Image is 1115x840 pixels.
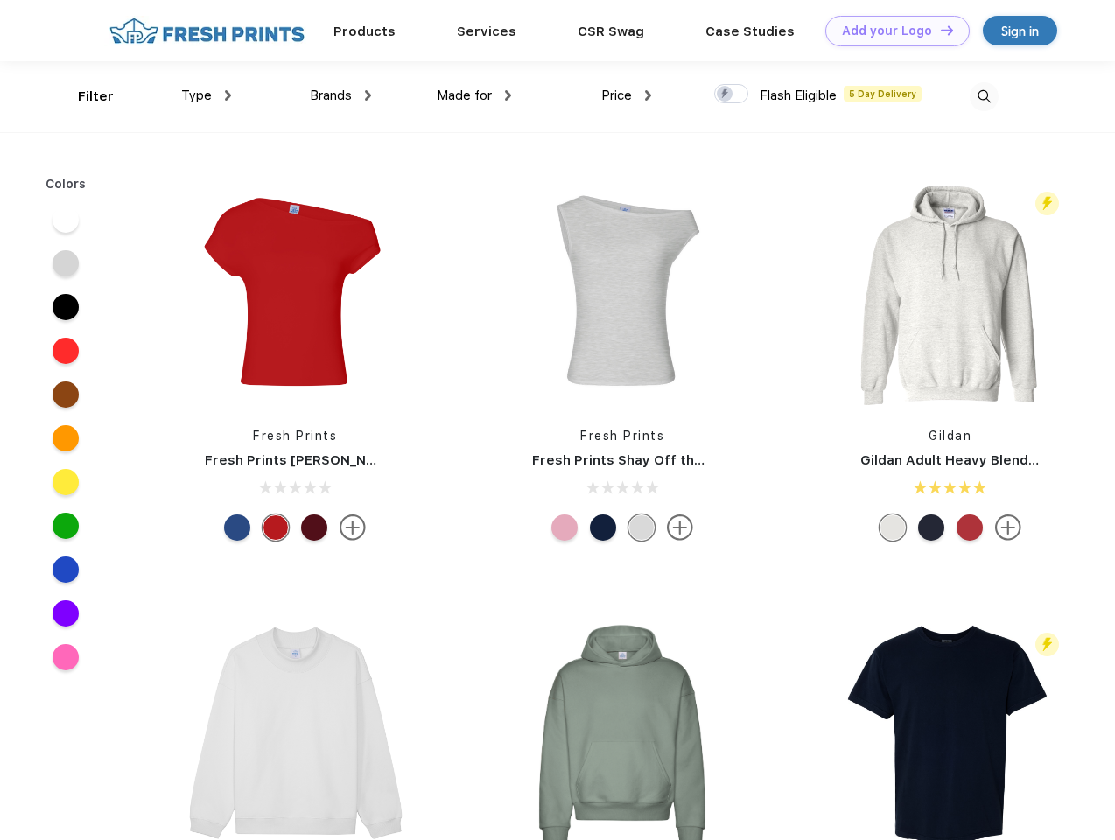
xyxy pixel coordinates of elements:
div: Ash Grey [628,514,655,541]
a: Sign in [983,16,1057,45]
div: Colors [32,175,100,193]
img: func=resize&h=266 [506,177,739,409]
a: Gildan [929,429,971,443]
a: Fresh Prints [580,429,664,443]
a: Products [333,24,396,39]
img: more.svg [340,514,366,541]
img: desktop_search.svg [970,82,999,111]
span: 5 Day Delivery [844,86,922,101]
a: Fresh Prints [253,429,337,443]
img: dropdown.png [365,90,371,101]
div: Burgundy [301,514,327,541]
img: dropdown.png [505,90,511,101]
img: more.svg [995,514,1021,541]
img: dropdown.png [645,90,651,101]
div: Navy [590,514,616,541]
img: func=resize&h=266 [834,177,1067,409]
span: Flash Eligible [760,87,837,103]
span: Brands [310,87,352,103]
div: Filter [78,87,114,107]
div: True Blue [224,514,250,541]
img: func=resize&h=266 [179,177,411,409]
a: Fresh Prints [PERSON_NAME] Off the Shoulder Top [205,452,545,468]
a: CSR Swag [578,24,644,39]
div: Crimson [263,514,289,541]
img: DT [941,25,953,35]
a: Fresh Prints Shay Off the Shoulder Tank [532,452,802,468]
span: Made for [437,87,492,103]
div: Sign in [1001,21,1039,41]
img: fo%20logo%202.webp [104,16,310,46]
span: Price [601,87,632,103]
img: flash_active_toggle.svg [1035,633,1059,656]
span: Type [181,87,212,103]
div: Navy [918,514,944,541]
div: Hth Spt Scrlt Rd [957,514,983,541]
img: flash_active_toggle.svg [1035,192,1059,215]
div: Ash [880,514,906,541]
div: Add your Logo [842,24,932,38]
img: more.svg [667,514,693,541]
div: Light Pink [551,514,578,541]
img: dropdown.png [225,90,231,101]
a: Services [457,24,516,39]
